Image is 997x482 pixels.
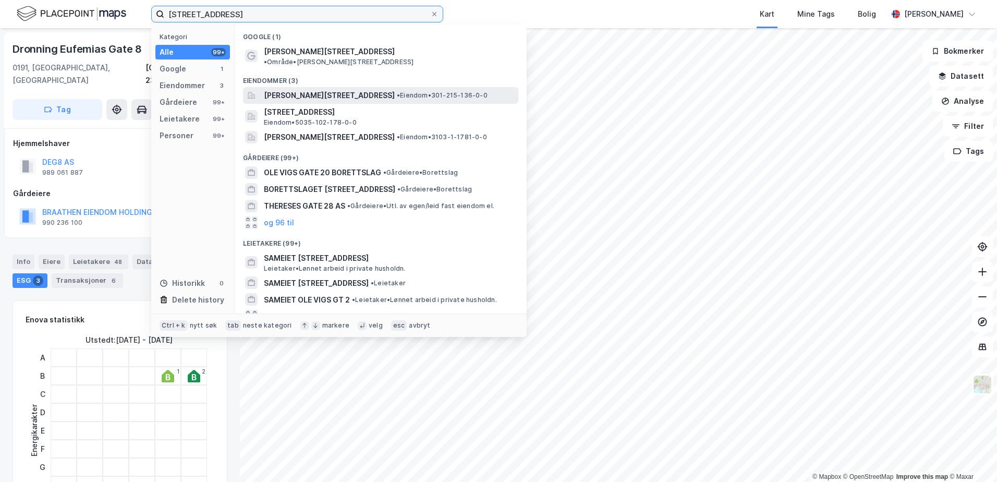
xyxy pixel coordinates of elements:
[264,45,395,58] span: [PERSON_NAME][STREET_ADDRESS]
[264,58,267,66] span: •
[177,368,179,375] div: 1
[858,8,876,20] div: Bolig
[369,321,383,330] div: velg
[160,63,186,75] div: Google
[347,202,350,210] span: •
[929,66,993,87] button: Datasett
[352,296,355,304] span: •
[264,200,345,212] span: THERESES GATE 28 AS
[225,320,241,331] div: tab
[13,273,47,288] div: ESG
[13,62,145,87] div: 0191, [GEOGRAPHIC_DATA], [GEOGRAPHIC_DATA]
[211,48,226,56] div: 99+
[13,41,144,57] div: Dronning Eufemias Gate 8
[86,334,173,346] div: Utstedt : [DATE] - [DATE]
[42,168,83,177] div: 989 061 887
[217,279,226,287] div: 0
[42,219,82,227] div: 990 236 100
[112,257,124,267] div: 48
[108,275,119,286] div: 6
[211,115,226,123] div: 99+
[235,25,527,43] div: Google (1)
[39,255,65,269] div: Eiere
[190,321,217,330] div: nytt søk
[347,202,494,210] span: Gårdeiere • Utl. av egen/leid fast eiendom el.
[264,118,357,127] span: Eiendom • 5035-102-178-0-0
[13,255,34,269] div: Info
[17,5,126,23] img: logo.f888ab2527a4732fd821a326f86c7f29.svg
[69,255,128,269] div: Leietakere
[264,252,514,264] span: SAMEIET [STREET_ADDRESS]
[945,432,997,482] iframe: Chat Widget
[383,168,386,176] span: •
[397,91,400,99] span: •
[217,65,226,73] div: 1
[52,273,123,288] div: Transaksjoner
[397,133,487,141] span: Eiendom • 3103-1-1781-0-0
[397,185,400,193] span: •
[160,129,193,142] div: Personer
[264,310,294,322] button: og 96 til
[322,321,349,330] div: markere
[797,8,835,20] div: Mine Tags
[160,320,188,331] div: Ctrl + k
[264,58,414,66] span: Område • [PERSON_NAME][STREET_ADDRESS]
[36,403,49,421] div: D
[945,432,997,482] div: Kontrollprogram for chat
[843,473,894,480] a: OpenStreetMap
[760,8,774,20] div: Kart
[264,294,350,306] span: SAMEIET OLE VIGS GT 2
[211,131,226,140] div: 99+
[160,46,174,58] div: Alle
[264,183,395,196] span: BORETTSLAGET [STREET_ADDRESS]
[36,458,49,476] div: G
[145,62,227,87] div: [GEOGRAPHIC_DATA], 234/79
[211,98,226,106] div: 99+
[33,275,43,286] div: 3
[160,277,205,290] div: Historikk
[944,141,993,162] button: Tags
[202,368,205,375] div: 2
[13,137,227,150] div: Hjemmelshaver
[896,473,948,480] a: Improve this map
[391,320,407,331] div: esc
[264,89,395,102] span: [PERSON_NAME][STREET_ADDRESS]
[243,321,292,330] div: neste kategori
[264,277,369,290] span: SAMEIET [STREET_ADDRESS]
[164,6,430,22] input: Søk på adresse, matrikkel, gårdeiere, leietakere eller personer
[383,168,458,177] span: Gårdeiere • Borettslag
[235,146,527,164] div: Gårdeiere (99+)
[235,68,527,87] div: Eiendommer (3)
[352,296,497,304] span: Leietaker • Lønnet arbeid i private husholdn.
[160,33,230,41] div: Kategori
[922,41,993,62] button: Bokmerker
[264,264,406,273] span: Leietaker • Lønnet arbeid i private husholdn.
[36,421,49,440] div: E
[160,113,200,125] div: Leietakere
[26,314,84,326] div: Enova statistikk
[972,375,992,394] img: Z
[264,166,381,179] span: OLE VIGS GATE 20 BORETTSLAG
[36,348,49,367] div: A
[904,8,964,20] div: [PERSON_NAME]
[932,91,993,112] button: Analyse
[371,279,374,287] span: •
[812,473,841,480] a: Mapbox
[36,385,49,403] div: C
[264,131,395,143] span: [PERSON_NAME][STREET_ADDRESS]
[160,79,205,92] div: Eiendommer
[397,133,400,141] span: •
[160,96,197,109] div: Gårdeiere
[943,116,993,137] button: Filter
[371,279,406,287] span: Leietaker
[172,294,224,306] div: Delete history
[36,367,49,385] div: B
[132,255,184,269] div: Datasett
[28,404,41,456] div: Energikarakter
[397,91,488,100] span: Eiendom • 301-215-136-0-0
[217,81,226,90] div: 3
[409,321,430,330] div: avbryt
[13,187,227,200] div: Gårdeiere
[264,216,294,229] button: og 96 til
[264,106,514,118] span: [STREET_ADDRESS]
